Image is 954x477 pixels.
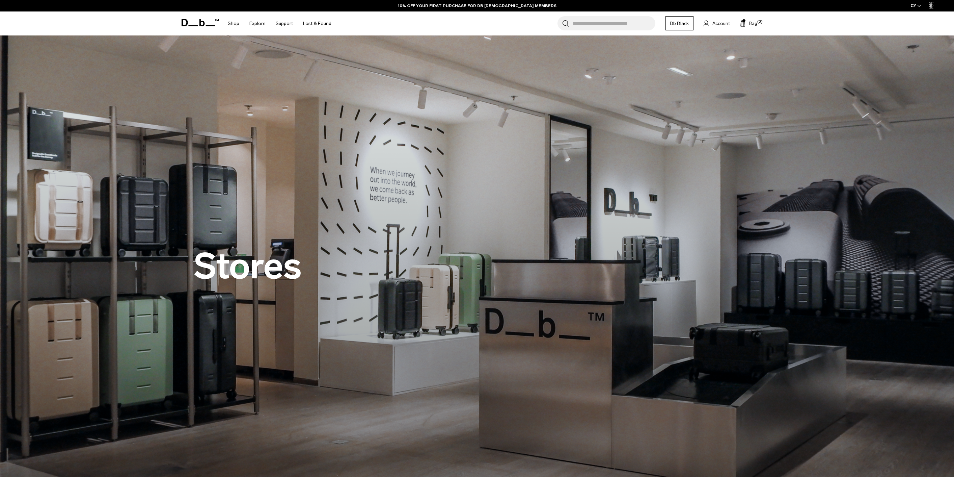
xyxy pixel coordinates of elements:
nav: Main Navigation [223,11,336,35]
a: Lost & Found [303,11,331,35]
a: 10% OFF YOUR FIRST PURCHASE FOR DB [DEMOGRAPHIC_DATA] MEMBERS [398,3,556,9]
span: Account [712,20,730,27]
a: Db Black [665,16,693,30]
span: (2) [757,19,763,25]
a: Support [276,11,293,35]
h2: Stores [194,249,302,284]
a: Explore [249,11,266,35]
button: Bag (2) [740,19,757,27]
a: Account [704,19,730,27]
a: Shop [228,11,239,35]
span: Bag [749,20,757,27]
